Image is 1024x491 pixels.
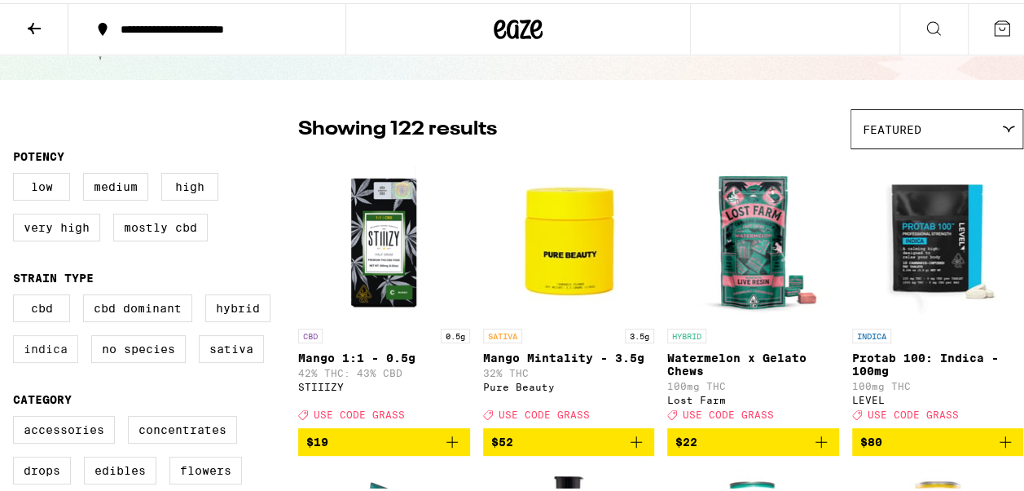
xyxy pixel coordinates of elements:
[306,432,328,445] span: $19
[298,425,470,453] button: Add to bag
[852,348,1024,374] p: Protab 100: Indica - 100mg
[302,154,465,317] img: STIIIZY - Mango 1:1 - 0.5g
[487,154,650,317] img: Pure Beauty - Mango Mintality - 3.5g
[298,113,497,140] p: Showing 122 results
[84,453,156,481] label: Edibles
[298,154,470,425] a: Open page for Mango 1:1 - 0.5g from STIIIZY
[10,11,117,24] span: Hi. Need any help?
[483,348,655,361] p: Mango Mintality - 3.5g
[13,268,94,281] legend: Strain Type
[491,432,513,445] span: $52
[667,325,706,340] p: HYBRID
[298,348,470,361] p: Mango 1:1 - 0.5g
[852,391,1024,402] div: LEVEL
[483,365,655,375] p: 32% THC
[852,425,1024,453] button: Add to bag
[113,210,208,238] label: Mostly CBD
[483,325,522,340] p: SATIVA
[499,406,590,417] span: USE CODE GRASS
[860,432,882,445] span: $80
[852,378,1024,388] p: 100mg THC
[13,170,70,197] label: Low
[868,406,959,417] span: USE CODE GRASS
[671,154,834,317] img: Lost Farm - Watermelon x Gelato Chews
[83,170,148,197] label: Medium
[83,291,192,319] label: CBD Dominant
[205,291,270,319] label: Hybrid
[441,325,470,340] p: 0.5g
[169,453,242,481] label: Flowers
[667,154,839,425] a: Open page for Watermelon x Gelato Chews from Lost Farm
[298,325,323,340] p: CBD
[483,425,655,453] button: Add to bag
[13,147,64,160] legend: Potency
[199,332,264,360] label: Sativa
[683,406,774,417] span: USE CODE GRASS
[13,453,71,481] label: Drops
[483,154,655,425] a: Open page for Mango Mintality - 3.5g from Pure Beauty
[625,325,654,340] p: 3.5g
[852,154,1024,425] a: Open page for Protab 100: Indica - 100mg from LEVEL
[852,325,891,340] p: INDICA
[13,413,115,440] label: Accessories
[667,391,839,402] div: Lost Farm
[298,365,470,375] p: 42% THC: 43% CBD
[863,120,921,133] span: Featured
[13,210,100,238] label: Very High
[667,378,839,388] p: 100mg THC
[298,378,470,389] div: STIIIZY
[667,425,839,453] button: Add to bag
[13,291,70,319] label: CBD
[314,406,405,417] span: USE CODE GRASS
[667,348,839,374] p: Watermelon x Gelato Chews
[675,432,697,445] span: $22
[91,332,186,360] label: No Species
[483,378,655,389] div: Pure Beauty
[161,170,218,197] label: High
[13,390,72,403] legend: Category
[856,154,1019,317] img: LEVEL - Protab 100: Indica - 100mg
[128,413,237,440] label: Concentrates
[13,332,78,360] label: Indica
